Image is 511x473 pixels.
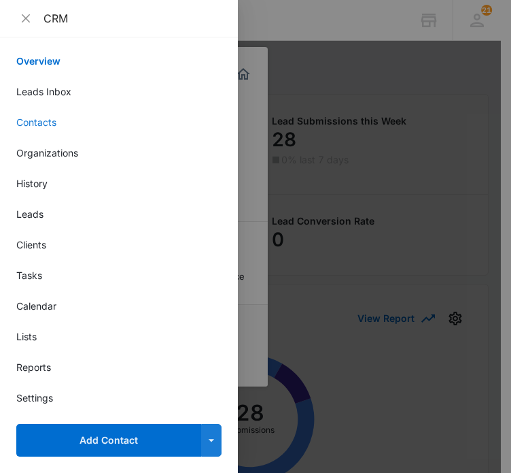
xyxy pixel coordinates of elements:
a: Settings [16,391,222,405]
div: CRM [43,11,222,26]
button: Close [16,12,35,25]
a: Lists [16,329,222,344]
a: Clients [16,238,222,252]
a: Calendar [16,299,222,313]
a: History [16,176,222,191]
a: Overview [16,54,222,68]
button: Add Contact [16,424,201,457]
a: Reports [16,360,222,374]
a: Organizations [16,146,222,160]
a: Leads Inbox [16,84,222,99]
a: Tasks [16,268,222,282]
span: close [20,13,31,24]
a: Contacts [16,115,222,129]
a: Leads [16,207,222,221]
